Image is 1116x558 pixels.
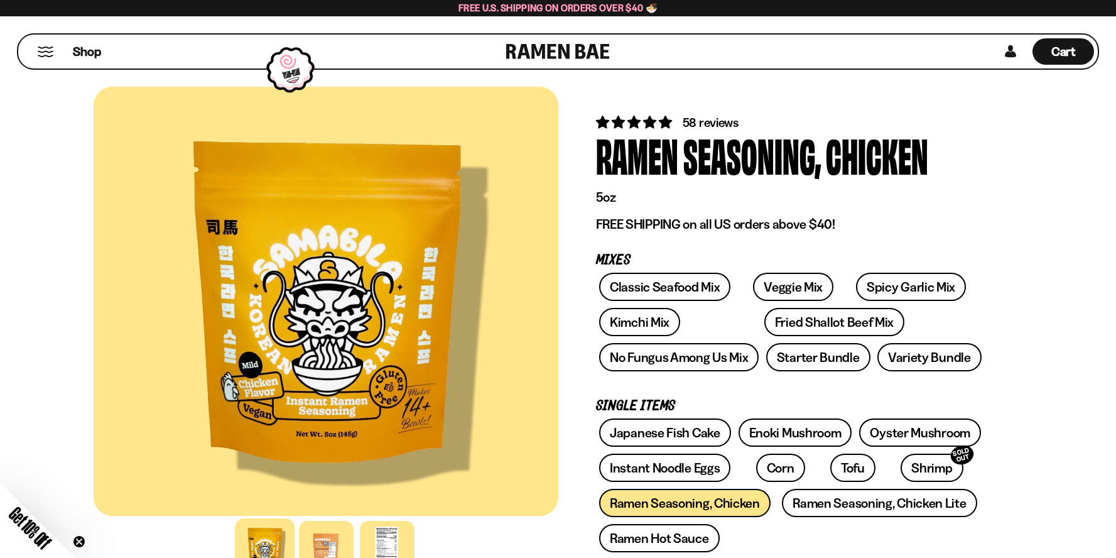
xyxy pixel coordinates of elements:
[599,273,730,301] a: Classic Seafood Mix
[756,454,805,482] a: Corn
[599,308,680,336] a: Kimchi Mix
[73,43,101,60] span: Shop
[73,38,101,65] a: Shop
[73,535,85,548] button: Close teaser
[782,489,977,517] a: Ramen Seasoning, Chicken Lite
[877,343,982,371] a: Variety Bundle
[599,343,759,371] a: No Fungus Among Us Mix
[599,454,730,482] a: Instant Noodle Eggs
[6,503,55,552] span: Get 10% Off
[753,273,833,301] a: Veggie Mix
[596,131,678,178] div: Ramen
[599,524,720,552] a: Ramen Hot Sauce
[826,131,928,178] div: Chicken
[764,308,904,336] a: Fried Shallot Beef Mix
[859,418,981,447] a: Oyster Mushroom
[1032,35,1094,68] a: Cart
[596,216,985,232] p: FREE SHIPPING on all US orders above $40!
[596,189,985,205] p: 5oz
[37,46,54,57] button: Mobile Menu Trigger
[766,343,870,371] a: Starter Bundle
[596,254,985,266] p: Mixes
[1051,44,1076,59] span: Cart
[948,443,976,468] div: SOLD OUT
[683,131,821,178] div: Seasoning,
[596,400,985,412] p: Single Items
[458,2,658,14] span: Free U.S. Shipping on Orders over $40 🍜
[599,418,731,447] a: Japanese Fish Cake
[596,114,674,130] span: 4.83 stars
[683,115,739,130] span: 58 reviews
[856,273,966,301] a: Spicy Garlic Mix
[739,418,852,447] a: Enoki Mushroom
[901,454,963,482] a: ShrimpSOLD OUT
[830,454,875,482] a: Tofu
